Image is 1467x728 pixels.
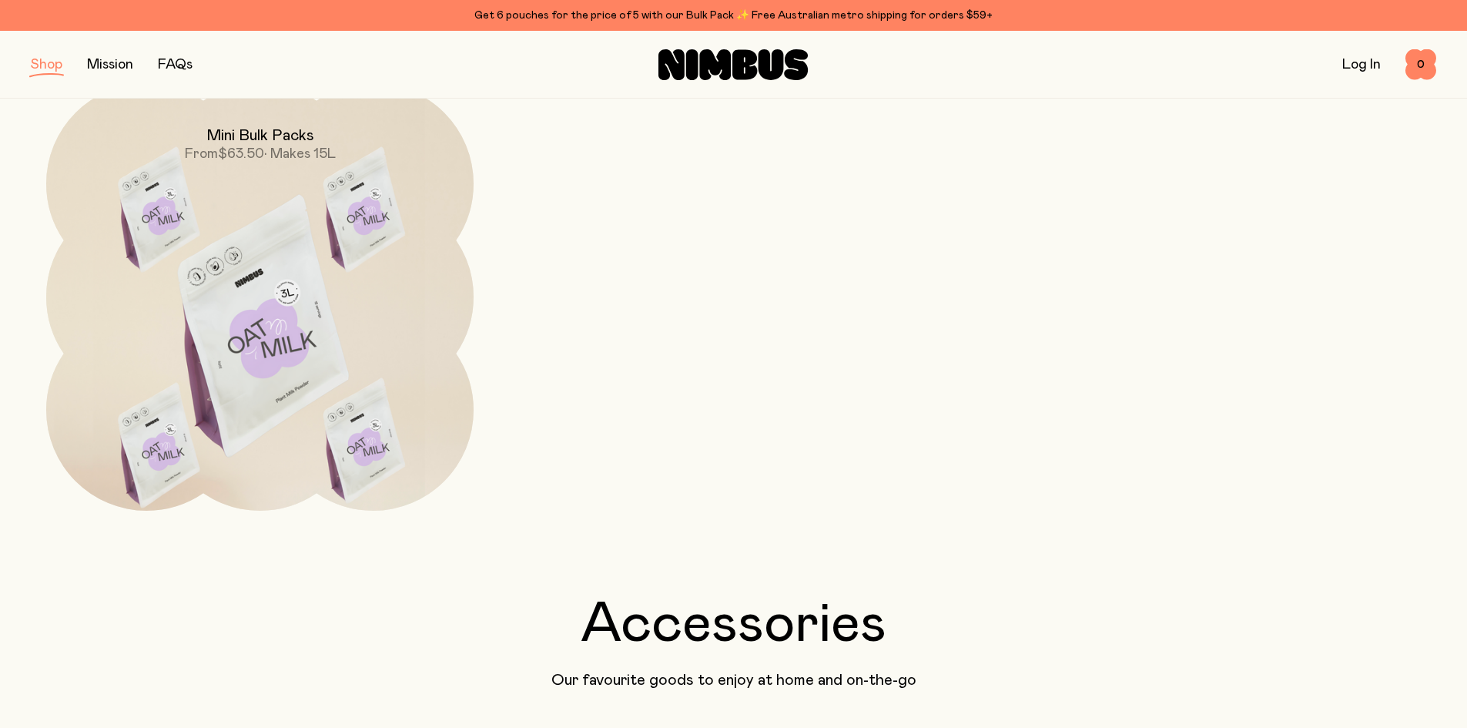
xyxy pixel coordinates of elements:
[1342,58,1381,72] a: Log In
[185,147,218,161] span: From
[46,83,474,511] a: Mini Bulk PacksFrom$63.50• Makes 15L
[264,147,336,161] span: • Makes 15L
[31,597,1436,653] h2: Accessories
[31,671,1436,689] p: Our favourite goods to enjoy at home and on-the-go
[1405,49,1436,80] button: 0
[158,58,193,72] a: FAQs
[218,147,264,161] span: $63.50
[31,6,1436,25] div: Get 6 pouches for the price of 5 with our Bulk Pack ✨ Free Australian metro shipping for orders $59+
[87,58,133,72] a: Mission
[206,126,314,145] h2: Mini Bulk Packs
